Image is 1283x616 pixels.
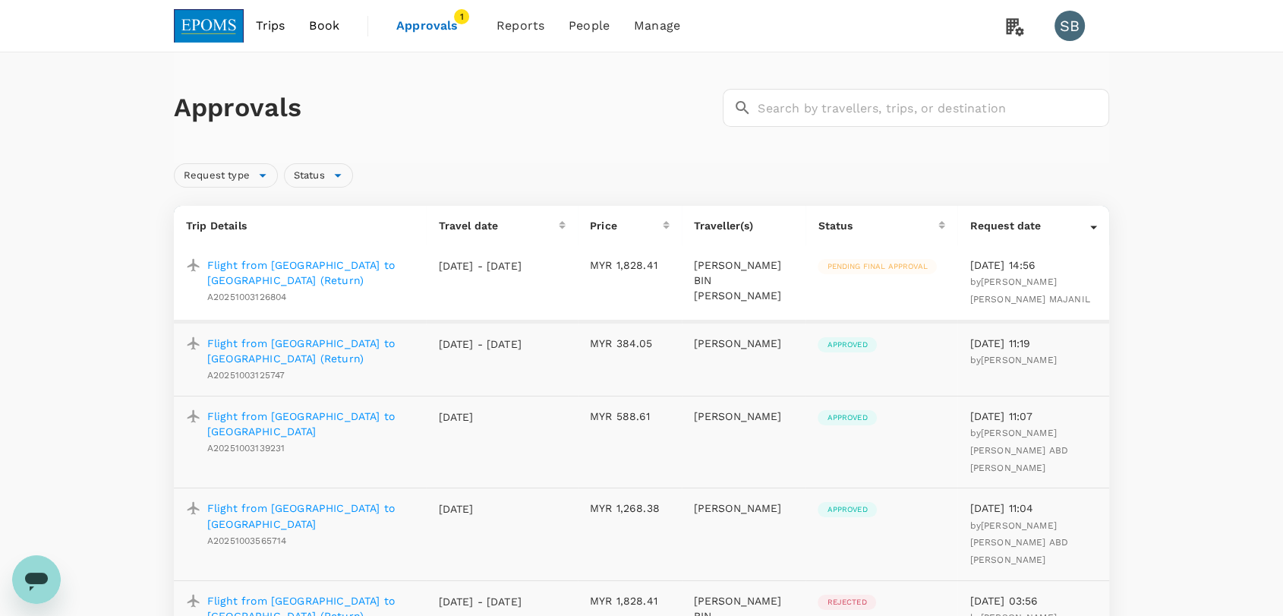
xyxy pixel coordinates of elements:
p: MYR 588.61 [590,409,670,424]
p: [DATE] 03:56 [969,593,1097,608]
span: Approved [818,504,876,515]
p: [DATE] 11:04 [969,501,1097,516]
a: Flight from [GEOGRAPHIC_DATA] to [GEOGRAPHIC_DATA] (Return) [207,257,414,288]
p: Trip Details [186,218,414,233]
span: Manage [634,17,680,35]
a: Flight from [GEOGRAPHIC_DATA] to [GEOGRAPHIC_DATA] (Return) [207,336,414,366]
span: Reports [496,17,544,35]
a: Flight from [GEOGRAPHIC_DATA] to [GEOGRAPHIC_DATA] [207,409,414,439]
div: Request type [174,163,278,188]
p: Traveller(s) [694,218,794,233]
span: People [569,17,610,35]
div: SB [1054,11,1085,41]
img: EPOMS SDN BHD [174,9,244,43]
span: Pending final approval [818,261,936,272]
p: [DATE] - [DATE] [438,336,522,352]
p: [PERSON_NAME] BIN [PERSON_NAME] [694,257,794,303]
p: [DATE] [438,501,522,516]
span: by [969,355,1056,365]
span: Status [285,169,334,183]
div: Status [284,163,353,188]
span: A20251003126804 [207,292,286,302]
p: [DATE] - [DATE] [438,258,522,273]
span: A20251003565714 [207,535,286,546]
p: [DATE] 11:19 [969,336,1097,351]
h1: Approvals [174,92,717,124]
span: Trips [256,17,285,35]
p: [DATE] - [DATE] [438,594,522,609]
span: A20251003139231 [207,443,285,453]
iframe: Button to launch messaging window [12,555,61,604]
a: Flight from [GEOGRAPHIC_DATA] to [GEOGRAPHIC_DATA] [207,501,414,531]
div: Status [818,218,938,233]
span: [PERSON_NAME] [PERSON_NAME] ABD [PERSON_NAME] [969,428,1068,473]
span: [PERSON_NAME] [981,355,1057,365]
p: MYR 1,828.41 [590,257,670,273]
span: by [969,276,1089,305]
span: Book [309,17,339,35]
div: Request date [969,218,1090,233]
p: MYR 1,828.41 [590,593,670,608]
p: [PERSON_NAME] [694,409,794,424]
p: [DATE] 11:07 [969,409,1097,424]
span: Approved [818,340,876,350]
span: Approvals [396,17,472,35]
div: Travel date [438,218,558,233]
span: Request type [175,169,259,183]
p: [PERSON_NAME] [694,501,794,516]
span: Rejected [818,597,875,608]
p: [DATE] 14:56 [969,257,1097,273]
input: Search by travellers, trips, or destination [758,89,1109,127]
div: Price [590,218,663,233]
span: Approved [818,412,876,423]
span: by [969,428,1068,473]
span: by [969,520,1068,566]
span: A20251003125747 [207,370,285,381]
span: 1 [454,9,469,24]
p: MYR 384.05 [590,336,670,351]
span: [PERSON_NAME] [PERSON_NAME] ABD [PERSON_NAME] [969,520,1068,566]
p: [DATE] [438,409,522,425]
p: MYR 1,268.38 [590,501,670,516]
span: [PERSON_NAME] [PERSON_NAME] MAJANIL [969,276,1089,305]
p: [PERSON_NAME] [694,336,794,351]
